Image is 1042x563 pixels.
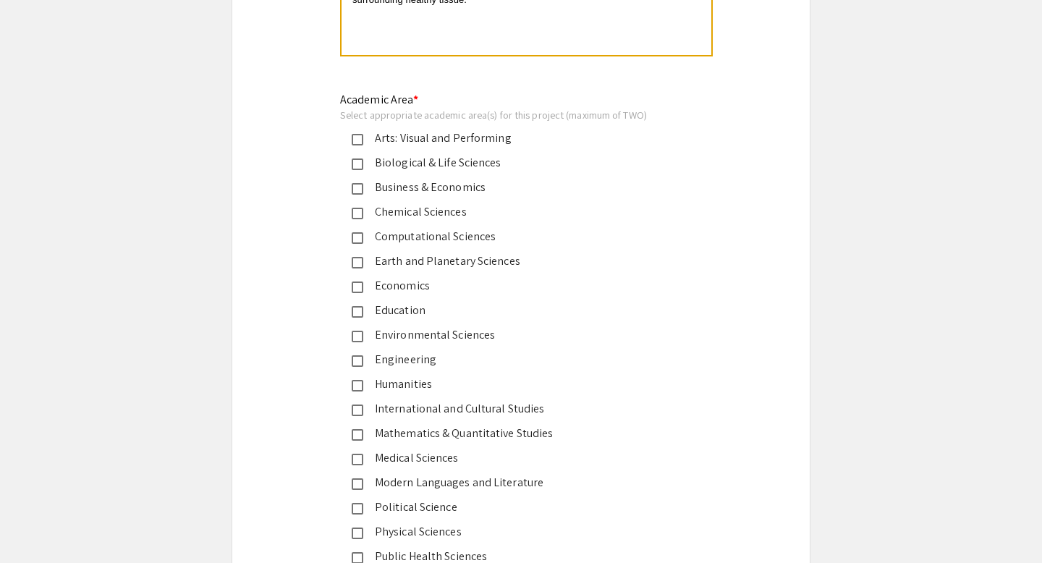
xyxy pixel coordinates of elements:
div: Mathematics & Quantitative Studies [363,425,667,442]
div: Computational Sciences [363,228,667,245]
div: Economics [363,277,667,295]
div: Engineering [363,351,667,368]
div: Political Science [363,499,667,516]
mat-label: Academic Area [340,92,418,107]
div: Biological & Life Sciences [363,154,667,172]
div: International and Cultural Studies [363,400,667,418]
div: Physical Sciences [363,523,667,541]
div: Modern Languages and Literature [363,474,667,491]
div: Medical Sciences [363,449,667,467]
div: Earth and Planetary Sciences [363,253,667,270]
div: Chemical Sciences [363,203,667,221]
iframe: Chat [11,498,62,552]
div: Humanities [363,376,667,393]
div: Select appropriate academic area(s) for this project (maximum of TWO) [340,109,679,122]
div: Education [363,302,667,319]
div: Arts: Visual and Performing [363,130,667,147]
div: Environmental Sciences [363,326,667,344]
div: Business & Economics [363,179,667,196]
